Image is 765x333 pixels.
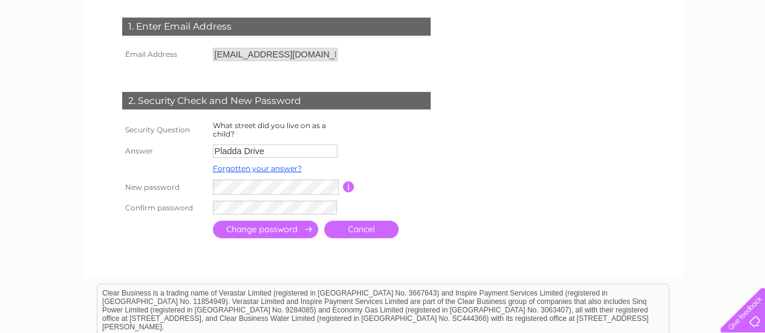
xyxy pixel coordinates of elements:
[343,181,354,192] input: Information
[97,7,669,59] div: Clear Business is a trading name of Verastar Limited (registered in [GEOGRAPHIC_DATA] No. 3667643...
[122,18,431,36] div: 1. Enter Email Address
[119,176,210,198] th: New password
[596,51,619,60] a: Water
[119,118,210,141] th: Security Question
[27,31,88,68] img: logo.png
[119,45,210,64] th: Email Address
[626,51,653,60] a: Energy
[703,51,721,60] a: Blog
[122,92,431,110] div: 2. Security Check and New Password
[119,198,210,218] th: Confirm password
[213,121,326,138] label: What street did you live on as a child?
[213,221,318,238] input: Submit
[213,164,302,173] a: Forgotten your answer?
[660,51,696,60] a: Telecoms
[119,141,210,161] th: Answer
[537,6,620,21] a: 0333 014 3131
[728,51,758,60] a: Contact
[324,221,399,238] a: Cancel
